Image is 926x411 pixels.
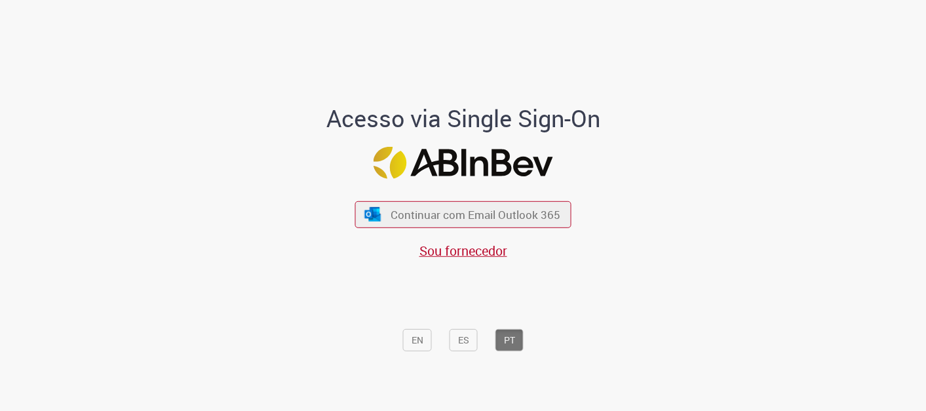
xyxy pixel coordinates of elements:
[419,242,507,260] a: Sou fornecedor
[450,329,478,351] button: ES
[363,207,381,221] img: ícone Azure/Microsoft 360
[403,329,432,351] button: EN
[495,329,524,351] button: PT
[374,147,553,179] img: Logo ABInBev
[391,207,560,222] span: Continuar com Email Outlook 365
[281,106,645,132] h1: Acesso via Single Sign-On
[355,201,571,228] button: ícone Azure/Microsoft 360 Continuar com Email Outlook 365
